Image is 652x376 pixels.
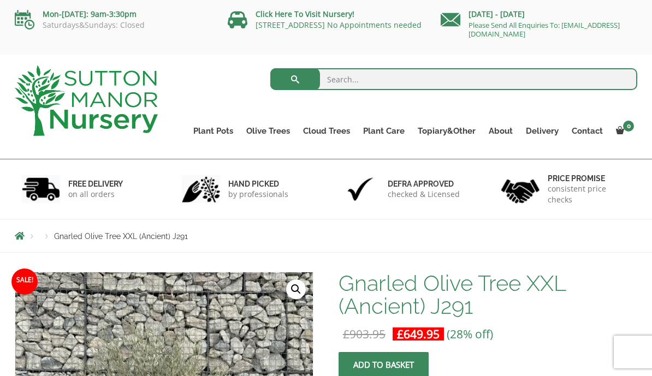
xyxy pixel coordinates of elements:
[228,189,288,200] p: by professionals
[228,179,288,189] h6: hand picked
[411,123,482,139] a: Topiary&Other
[609,123,637,139] a: 0
[256,20,422,30] a: [STREET_ADDRESS] No Appointments needed
[548,174,631,183] h6: Price promise
[297,123,357,139] a: Cloud Trees
[447,326,493,342] span: (28% off)
[22,175,60,203] img: 1.jpg
[15,21,211,29] p: Saturdays&Sundays: Closed
[397,326,440,342] bdi: 649.95
[501,172,540,206] img: 4.jpg
[343,326,386,342] bdi: 903.95
[270,68,638,90] input: Search...
[240,123,297,139] a: Olive Trees
[388,189,460,200] p: checked & Licensed
[11,268,38,295] span: Sale!
[397,326,404,342] span: £
[482,123,519,139] a: About
[182,175,220,203] img: 2.jpg
[623,121,634,132] span: 0
[68,179,123,189] h6: FREE DELIVERY
[343,326,349,342] span: £
[187,123,240,139] a: Plant Pots
[441,8,637,21] p: [DATE] - [DATE]
[54,232,188,241] span: Gnarled Olive Tree XXL (Ancient) J291
[341,175,380,203] img: 3.jpg
[15,231,637,240] nav: Breadcrumbs
[68,189,123,200] p: on all orders
[548,183,631,205] p: consistent price checks
[357,123,411,139] a: Plant Care
[15,8,211,21] p: Mon-[DATE]: 9am-3:30pm
[565,123,609,139] a: Contact
[469,20,620,39] a: Please Send All Enquiries To: [EMAIL_ADDRESS][DOMAIN_NAME]
[15,65,158,136] img: logo
[519,123,565,139] a: Delivery
[256,9,354,19] a: Click Here To Visit Nursery!
[339,272,637,318] h1: Gnarled Olive Tree XXL (Ancient) J291
[388,179,460,189] h6: Defra approved
[286,279,306,299] a: View full-screen image gallery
